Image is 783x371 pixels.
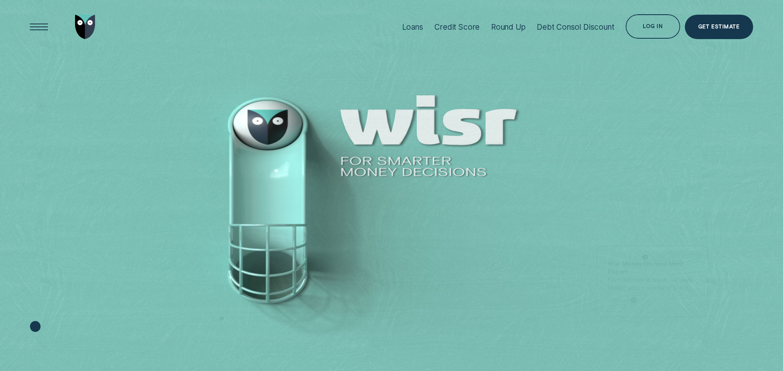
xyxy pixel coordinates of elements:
[434,22,480,32] div: Credit Score
[537,22,614,32] div: Debt Consol Discount
[626,14,680,39] button: Log in
[27,15,51,39] button: Open Menu
[608,259,683,275] strong: Wisr Money On Your Mind Report
[402,22,423,32] div: Loans
[685,15,753,39] a: Get Estimate
[75,15,95,39] img: Wisr
[491,22,526,32] div: Round Up
[608,259,697,292] p: Find out how Aussies are really feeling about money in [DATE].
[608,298,629,303] span: Learn more
[597,246,708,317] a: Wisr Money On Your Mind ReportFind out how Aussies are really feeling about money in [DATE].Learn...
